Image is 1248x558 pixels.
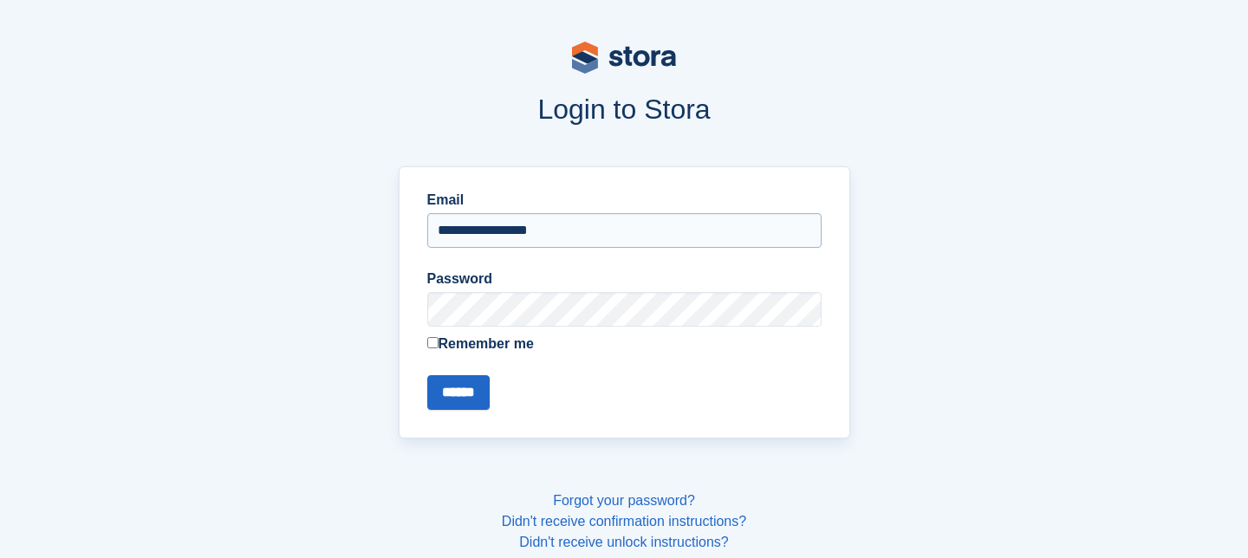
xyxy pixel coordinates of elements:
[427,269,822,289] label: Password
[68,94,1180,125] h1: Login to Stora
[427,334,822,354] label: Remember me
[427,337,439,348] input: Remember me
[427,190,822,211] label: Email
[519,535,728,549] a: Didn't receive unlock instructions?
[572,42,676,74] img: stora-logo-53a41332b3708ae10de48c4981b4e9114cc0af31d8433b30ea865607fb682f29.svg
[502,514,746,529] a: Didn't receive confirmation instructions?
[553,493,695,508] a: Forgot your password?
